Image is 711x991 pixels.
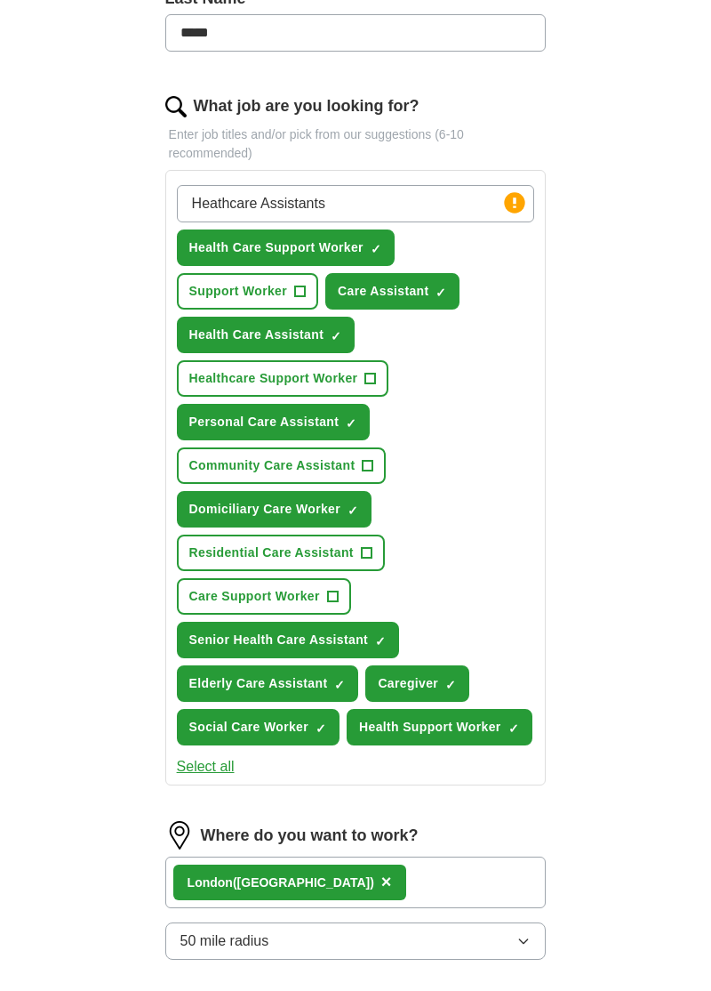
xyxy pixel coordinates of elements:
p: Enter job titles and/or pick from our suggestions (6-10 recommended) [165,125,547,163]
span: 50 mile radius [180,931,269,952]
span: ✓ [445,678,456,692]
button: Domiciliary Care Worker✓ [177,491,371,528]
span: Social Care Worker [189,718,308,737]
button: Health Care Assistant✓ [177,317,355,353]
strong: Londo [188,875,226,890]
button: Health Support Worker✓ [347,709,532,745]
span: ✓ [508,721,519,736]
button: Community Care Assistant [177,447,387,484]
span: Care Support Worker [189,587,320,606]
img: location.png [165,821,194,850]
span: Health Support Worker [359,718,501,737]
span: Caregiver [378,674,438,693]
span: ✓ [348,504,358,518]
button: 50 mile radius [165,923,547,960]
button: Personal Care Assistant✓ [177,404,371,440]
input: Type a job title and press enter [177,185,535,222]
span: ✓ [375,634,386,649]
span: × [381,872,392,891]
span: Health Care Support Worker [189,238,363,257]
button: × [381,869,392,896]
button: Care Assistant✓ [325,273,459,310]
span: ✓ [334,678,345,692]
button: Caregiver✓ [365,665,469,702]
span: Health Care Assistant [189,326,324,344]
span: Community Care Assistant [189,456,355,475]
span: Residential Care Assistant [189,544,354,562]
button: Residential Care Assistant [177,535,385,571]
span: Domiciliary Care Worker [189,500,340,519]
span: ✓ [435,286,446,300]
span: ✓ [371,242,381,256]
span: Senior Health Care Assistant [189,631,368,649]
button: Senior Health Care Assistant✓ [177,622,399,658]
span: ✓ [331,329,341,343]
button: Healthcare Support Worker [177,360,389,397]
span: ✓ [316,721,326,736]
button: Health Care Support Worker✓ [177,230,395,266]
span: Care Assistant [338,282,428,301]
button: Social Care Worker✓ [177,709,340,745]
span: Healthcare Support Worker [189,369,358,388]
span: Support Worker [189,282,287,301]
span: ([GEOGRAPHIC_DATA]) [233,875,374,890]
div: n [188,874,374,892]
button: Care Support Worker [177,578,351,615]
span: Personal Care Assistant [189,413,340,431]
button: Select all [177,756,235,777]
label: Where do you want to work? [201,824,419,848]
label: What job are you looking for? [194,94,419,118]
button: Support Worker [177,273,318,310]
span: ✓ [346,416,356,431]
img: search.png [165,96,187,117]
span: Elderly Care Assistant [189,674,328,693]
button: Elderly Care Assistant✓ [177,665,359,702]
